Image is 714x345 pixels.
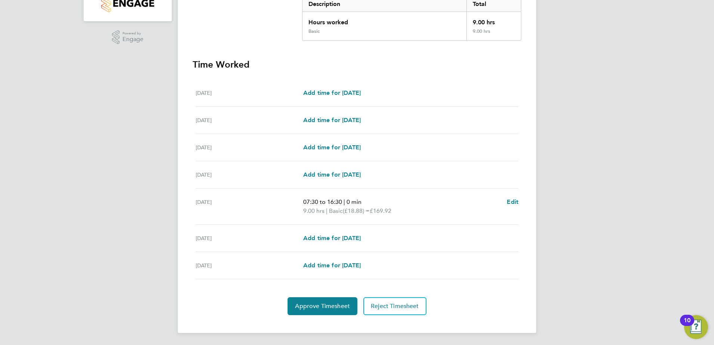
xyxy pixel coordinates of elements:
[303,234,361,242] span: Add time for [DATE]
[196,88,303,97] div: [DATE]
[303,171,361,178] span: Add time for [DATE]
[303,234,361,243] a: Add time for [DATE]
[196,198,303,215] div: [DATE]
[684,320,690,330] div: 10
[303,143,361,152] a: Add time for [DATE]
[303,198,342,205] span: 07:30 to 16:30
[196,261,303,270] div: [DATE]
[343,207,370,214] span: (£18.88) =
[196,234,303,243] div: [DATE]
[466,28,521,40] div: 9.00 hrs
[303,116,361,125] a: Add time for [DATE]
[303,261,361,270] a: Add time for [DATE]
[196,116,303,125] div: [DATE]
[303,88,361,97] a: Add time for [DATE]
[326,207,327,214] span: |
[303,144,361,151] span: Add time for [DATE]
[344,198,345,205] span: |
[329,206,343,215] span: Basic
[196,143,303,152] div: [DATE]
[363,297,426,315] button: Reject Timesheet
[122,30,143,37] span: Powered by
[302,12,466,28] div: Hours worked
[303,170,361,179] a: Add time for [DATE]
[295,302,350,310] span: Approve Timesheet
[371,302,419,310] span: Reject Timesheet
[303,262,361,269] span: Add time for [DATE]
[466,12,521,28] div: 9.00 hrs
[288,297,357,315] button: Approve Timesheet
[196,170,303,179] div: [DATE]
[112,30,144,44] a: Powered byEngage
[507,198,518,205] span: Edit
[347,198,361,205] span: 0 min
[507,198,518,206] a: Edit
[370,207,391,214] span: £169.92
[122,36,143,43] span: Engage
[303,207,325,214] span: 9.00 hrs
[684,315,708,339] button: Open Resource Center, 10 new notifications
[193,59,521,71] h3: Time Worked
[303,89,361,96] span: Add time for [DATE]
[308,28,320,34] div: Basic
[303,116,361,124] span: Add time for [DATE]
